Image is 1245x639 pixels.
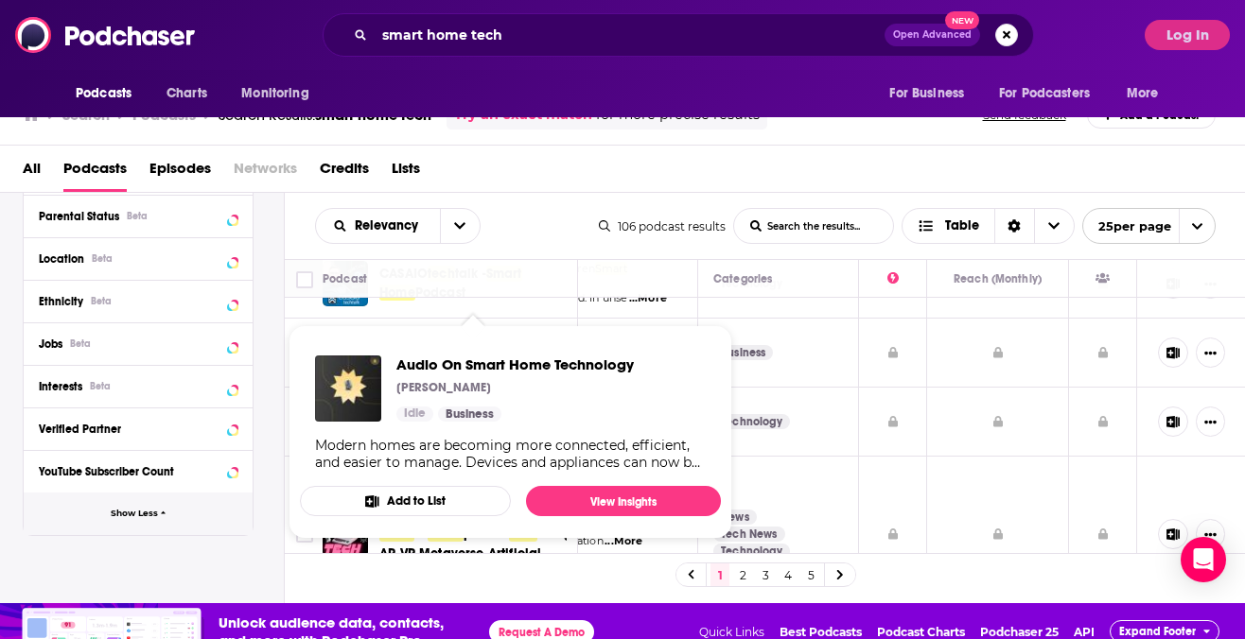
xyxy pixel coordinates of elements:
img: Audio On Smart Home Technology [315,355,381,422]
a: 2 [733,563,752,586]
span: Networks [234,153,297,192]
div: Beta [91,295,112,307]
a: Charts [154,76,219,112]
a: Podcasts [63,153,127,192]
input: Search podcasts, credits, & more... [375,20,885,50]
div: Beta [70,337,91,350]
button: Parental StatusBeta [39,203,237,227]
button: YouTube Subscriber Count [39,458,237,482]
span: ...More [629,291,667,306]
button: Log In [1145,20,1230,50]
button: EthnicityBeta [39,288,237,312]
span: Jobs [39,337,62,351]
div: Search podcasts, credits, & more... [323,13,1034,57]
a: Idle [396,406,433,422]
a: Business [438,406,501,422]
span: Expand Footer [1119,625,1196,638]
button: open menu [876,76,988,112]
a: Episodes [149,153,211,192]
div: Open Intercom Messenger [1181,537,1226,582]
button: InterestsBeta [39,373,237,397]
a: Technology [713,544,790,559]
button: open menu [316,219,440,233]
button: Open AdvancedNew [885,24,980,46]
span: Monitoring [241,80,308,107]
button: JobsBeta [39,331,237,354]
button: open menu [228,76,333,112]
span: For Business [889,80,964,107]
div: Sort Direction [994,209,1034,243]
button: open menu [62,76,156,112]
button: Add to List [300,486,511,516]
span: Idle [404,405,426,423]
button: Show More Button [1196,519,1225,549]
div: Beta [90,380,111,392]
span: Show Less [111,509,158,519]
button: Verified Partner [39,416,237,440]
span: Charts [167,80,207,107]
a: 4 [779,563,798,586]
a: Tech News [713,527,785,542]
div: Reach (Monthly) [954,268,1042,290]
a: Business [713,345,773,360]
span: Ethnicity [39,295,83,308]
button: LocationBeta [39,246,237,269]
a: News [713,509,757,525]
span: New [945,11,979,29]
span: Parental Status [39,210,119,223]
a: View Insights [526,486,721,516]
button: open menu [1082,208,1216,244]
p: [PERSON_NAME] [396,380,491,395]
span: 25 per page [1083,212,1171,241]
div: Has Guests [1096,268,1110,290]
span: Table [945,219,979,233]
span: Location [39,252,84,266]
button: open menu [1113,76,1183,112]
div: Power Score [887,268,899,290]
a: 3 [756,563,775,586]
span: More [1127,80,1159,107]
button: open menu [440,209,480,243]
button: Show More Button [1196,406,1225,437]
a: All [23,153,41,192]
a: Audio On Smart Home Technology [396,355,634,373]
span: Podcasts [76,80,132,107]
span: For Podcasters [999,80,1090,107]
div: Beta [127,210,148,222]
a: 5 [801,563,820,586]
span: Quick Links [699,625,764,639]
div: 106 podcast results [599,219,726,233]
div: Podcast [323,268,367,290]
button: Show Less [24,492,253,535]
a: Podcast Charts [877,625,965,639]
a: Technology [713,414,790,429]
a: Podchaser 25 [980,625,1059,639]
a: Credits [320,153,369,192]
span: Open Advanced [893,30,972,40]
a: 1 [710,563,729,586]
span: Relevancy [355,219,425,233]
button: Choose View [902,208,1075,244]
a: API [1074,625,1095,639]
img: Podchaser - Follow, Share and Rate Podcasts [15,17,197,53]
div: Beta [92,252,113,265]
div: Verified Partner [39,423,221,436]
a: Best Podcasts [780,625,862,639]
div: Modern homes are becoming more connected, efficient, and easier to manage. Devices and appliances... [315,437,706,471]
div: Categories [713,268,772,290]
span: Interests [39,380,82,393]
button: open menu [987,76,1117,112]
h2: Choose List sort [315,208,481,244]
button: Show More Button [1196,337,1225,368]
a: Lists [392,153,420,192]
div: YouTube Subscriber Count [39,465,221,478]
